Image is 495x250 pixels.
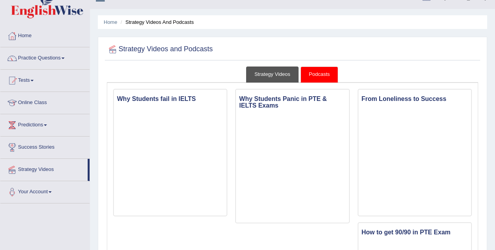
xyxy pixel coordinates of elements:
a: Your Account [0,181,90,201]
h3: Why Students Panic in PTE & IELTS Exams [236,94,349,111]
a: Podcasts [301,67,338,83]
h3: How to get 90/90 in PTE Exam [358,227,471,238]
h3: From Loneliness to Success [358,94,471,104]
a: Practice Questions [0,47,90,67]
h3: Why Students fail in IELTS [114,94,227,104]
a: Strategy Videos [246,67,299,83]
li: Strategy Videos and Podcasts [119,18,194,26]
a: Home [0,25,90,45]
a: Tests [0,70,90,89]
a: Predictions [0,114,90,134]
a: Success Stories [0,137,90,156]
a: Home [104,19,117,25]
a: Strategy Videos [0,159,88,178]
h2: Strategy Videos and Podcasts [107,43,213,55]
a: Online Class [0,92,90,112]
